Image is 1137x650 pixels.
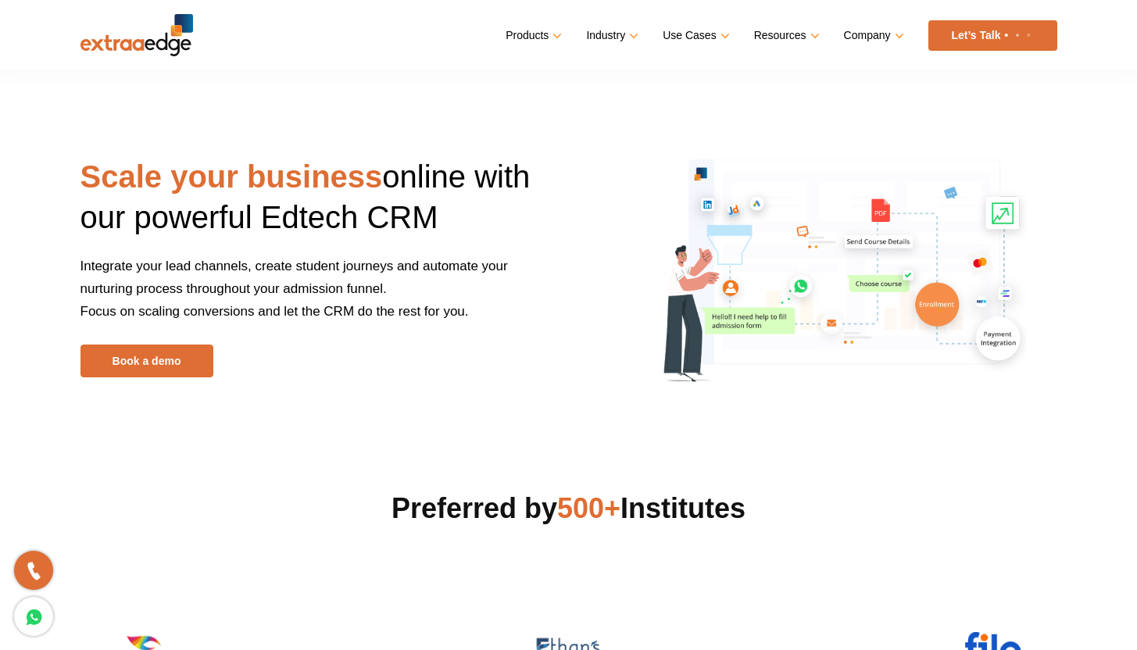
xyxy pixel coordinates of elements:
a: Products [506,24,559,47]
a: Use Cases [663,24,726,47]
strong: Scale your business [80,159,383,194]
a: Resources [754,24,817,47]
a: Company [844,24,901,47]
a: Let’s Talk [928,20,1057,51]
span: 500+ [557,492,620,524]
p: Integrate your lead channels, create student journeys and automate your nurturing process through... [80,255,557,345]
h1: online with our powerful Edtech CRM [80,156,557,255]
img: scale-your-business-online-with-edtech-crm [640,130,1048,402]
a: Industry [586,24,635,47]
a: Book a demo [80,345,213,377]
h2: Preferred by Institutes [80,490,1057,527]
